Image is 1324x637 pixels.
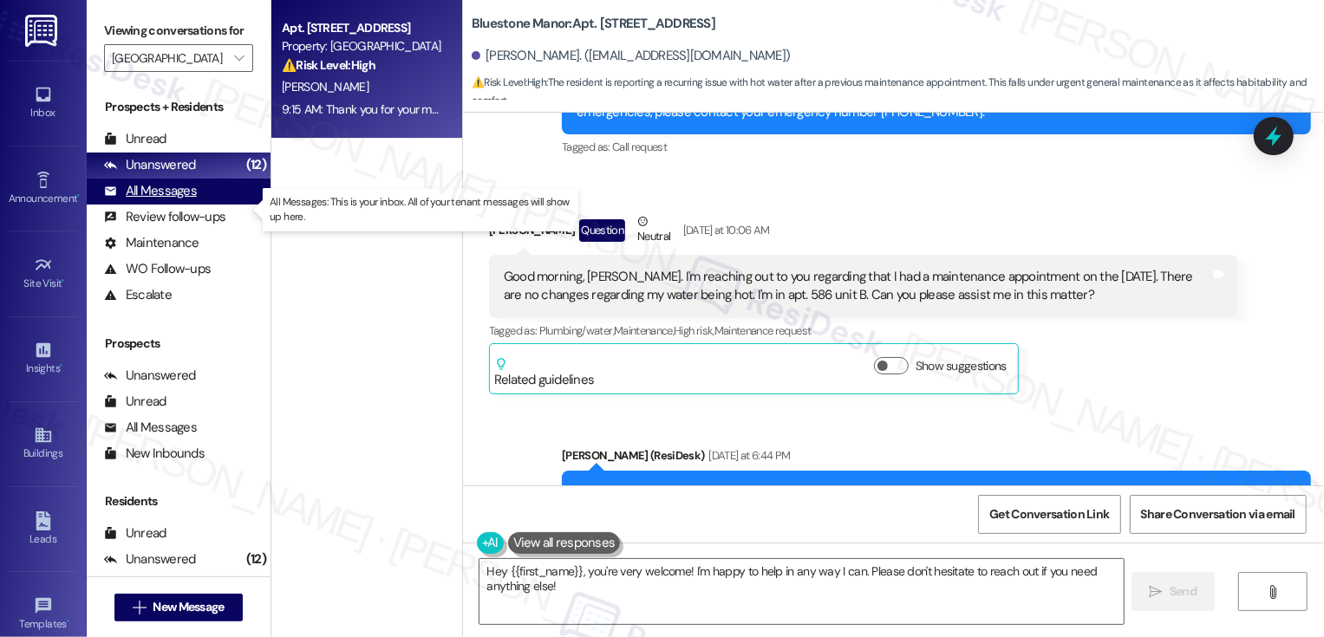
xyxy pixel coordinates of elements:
div: Unanswered [104,367,196,385]
div: [PERSON_NAME] (ResiDesk) [562,446,1311,471]
div: Prospects + Residents [87,98,271,116]
div: [PERSON_NAME] [489,212,1238,255]
div: Unanswered [104,550,196,569]
span: • [67,615,69,627]
div: [PERSON_NAME]. ([EMAIL_ADDRESS][DOMAIN_NAME]) [472,47,791,65]
span: New Message [153,598,224,616]
span: Share Conversation via email [1141,505,1295,523]
div: Question [579,219,625,241]
strong: ⚠️ Risk Level: High [282,57,375,73]
a: Buildings [9,420,78,467]
span: Call request [612,140,667,154]
div: Tagged as: [489,318,1238,343]
span: • [60,360,62,372]
p: All Messages: This is your inbox. All of your tenant messages will show up here. [270,195,571,224]
span: : The resident is reporting a recurring issue with hot water after a previous maintenance appoint... [472,74,1324,111]
label: Show suggestions [916,357,1007,375]
span: Send [1170,582,1197,601]
span: Maintenance request [714,323,812,338]
div: Neutral [634,212,674,249]
div: Unread [104,130,166,148]
span: Plumbing/water , [539,323,614,338]
div: (12) [242,546,271,573]
div: Prospects [87,335,271,353]
b: Bluestone Manor: Apt. [STREET_ADDRESS] [472,15,715,33]
div: Review follow-ups [104,208,225,226]
div: Unanswered [104,156,196,174]
a: Leads [9,506,78,553]
div: Property: [GEOGRAPHIC_DATA] [282,37,442,55]
div: Escalate [104,286,172,304]
button: New Message [114,594,243,621]
div: [DATE] at 6:44 PM [705,446,791,465]
span: • [62,275,65,287]
div: WO Follow-ups [104,260,211,278]
img: ResiDesk Logo [25,15,61,47]
button: Share Conversation via email [1130,495,1307,534]
div: Hi [PERSON_NAME], it’s great to meet you! I’m sorry to hear you’re still having trouble with the ... [577,484,1283,539]
a: Inbox [9,80,78,127]
div: Unread [104,524,166,543]
span: Maintenance , [614,323,674,338]
div: 9:15 AM: Thank you for your message. Our offices are currently closed, but we will contact you wh... [282,101,1295,117]
a: Insights • [9,335,78,382]
i:  [1150,585,1163,599]
i:  [133,601,146,614]
label: Viewing conversations for [104,17,253,44]
button: Send [1132,572,1216,611]
i:  [234,51,244,65]
a: Site Visit • [9,250,78,297]
div: Good morning, [PERSON_NAME]. I'm reaching out to you regarding that I had a maintenance appointme... [504,268,1210,305]
span: High risk , [674,323,714,338]
div: Related guidelines [494,357,595,389]
span: • [77,190,80,202]
span: [PERSON_NAME] [282,79,369,94]
button: Get Conversation Link [978,495,1120,534]
textarea: Hey {{first_name}}, you're very welcome! I'm happy to help in any way I can. Please don't hesitat... [479,559,1124,624]
div: All Messages [104,419,197,437]
div: [DATE] at 10:06 AM [679,221,770,239]
strong: ⚠️ Risk Level: High [472,75,546,89]
span: Get Conversation Link [989,505,1109,523]
div: Tagged as: [562,134,1311,159]
div: All Messages [104,182,197,200]
div: Maintenance [104,234,199,252]
i:  [1267,585,1280,599]
div: New Inbounds [104,445,205,463]
div: (12) [242,152,271,179]
input: All communities [112,44,225,72]
div: Unread [104,393,166,411]
div: Apt. [STREET_ADDRESS] [282,19,442,37]
div: Residents [87,492,271,510]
